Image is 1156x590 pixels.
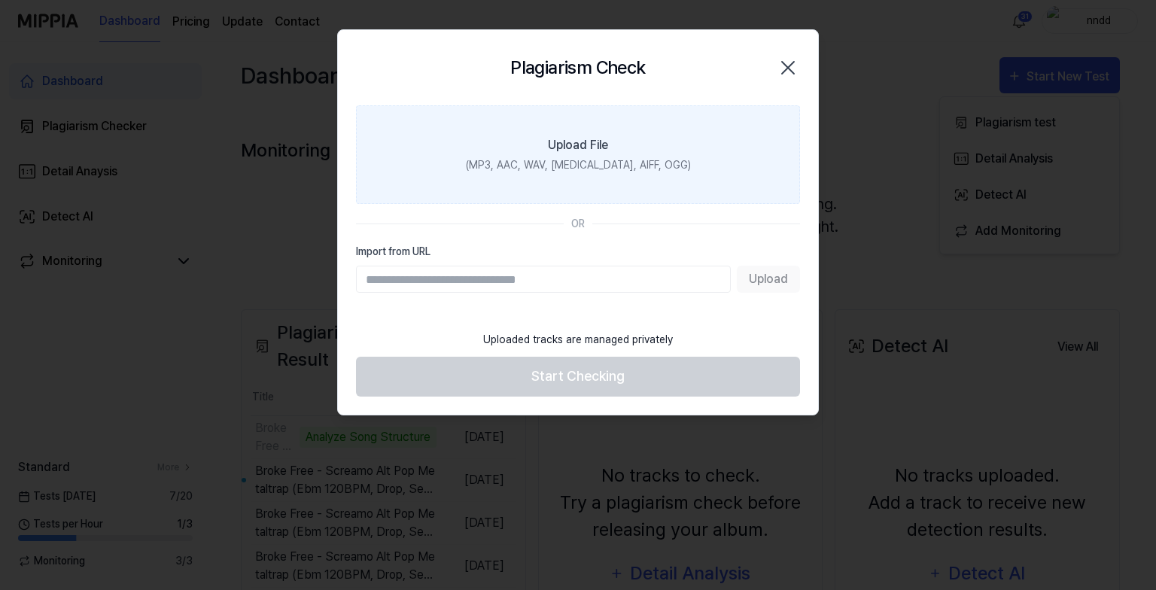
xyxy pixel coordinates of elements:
h2: Plagiarism Check [510,54,645,81]
label: Import from URL [356,244,800,260]
div: Upload File [548,136,608,154]
div: Uploaded tracks are managed privately [474,323,682,357]
div: OR [571,216,585,232]
div: (MP3, AAC, WAV, [MEDICAL_DATA], AIFF, OGG) [466,157,691,173]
